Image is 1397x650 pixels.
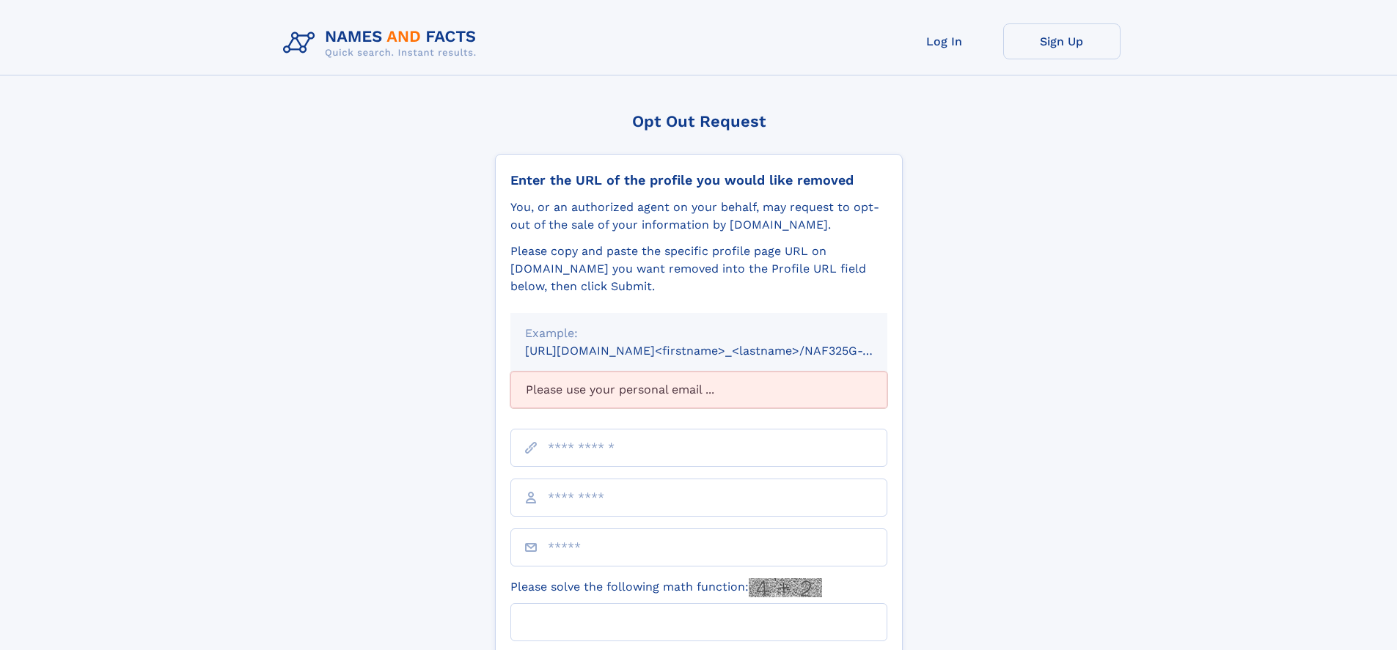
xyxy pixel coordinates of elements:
div: Enter the URL of the profile you would like removed [510,172,887,188]
label: Please solve the following math function: [510,578,822,597]
a: Sign Up [1003,23,1121,59]
div: Example: [525,325,873,342]
div: Please copy and paste the specific profile page URL on [DOMAIN_NAME] you want removed into the Pr... [510,243,887,295]
small: [URL][DOMAIN_NAME]<firstname>_<lastname>/NAF325G-xxxxxxxx [525,344,915,358]
a: Log In [886,23,1003,59]
img: Logo Names and Facts [277,23,488,63]
div: You, or an authorized agent on your behalf, may request to opt-out of the sale of your informatio... [510,199,887,234]
div: Opt Out Request [495,112,903,130]
div: Please use your personal email ... [510,372,887,408]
